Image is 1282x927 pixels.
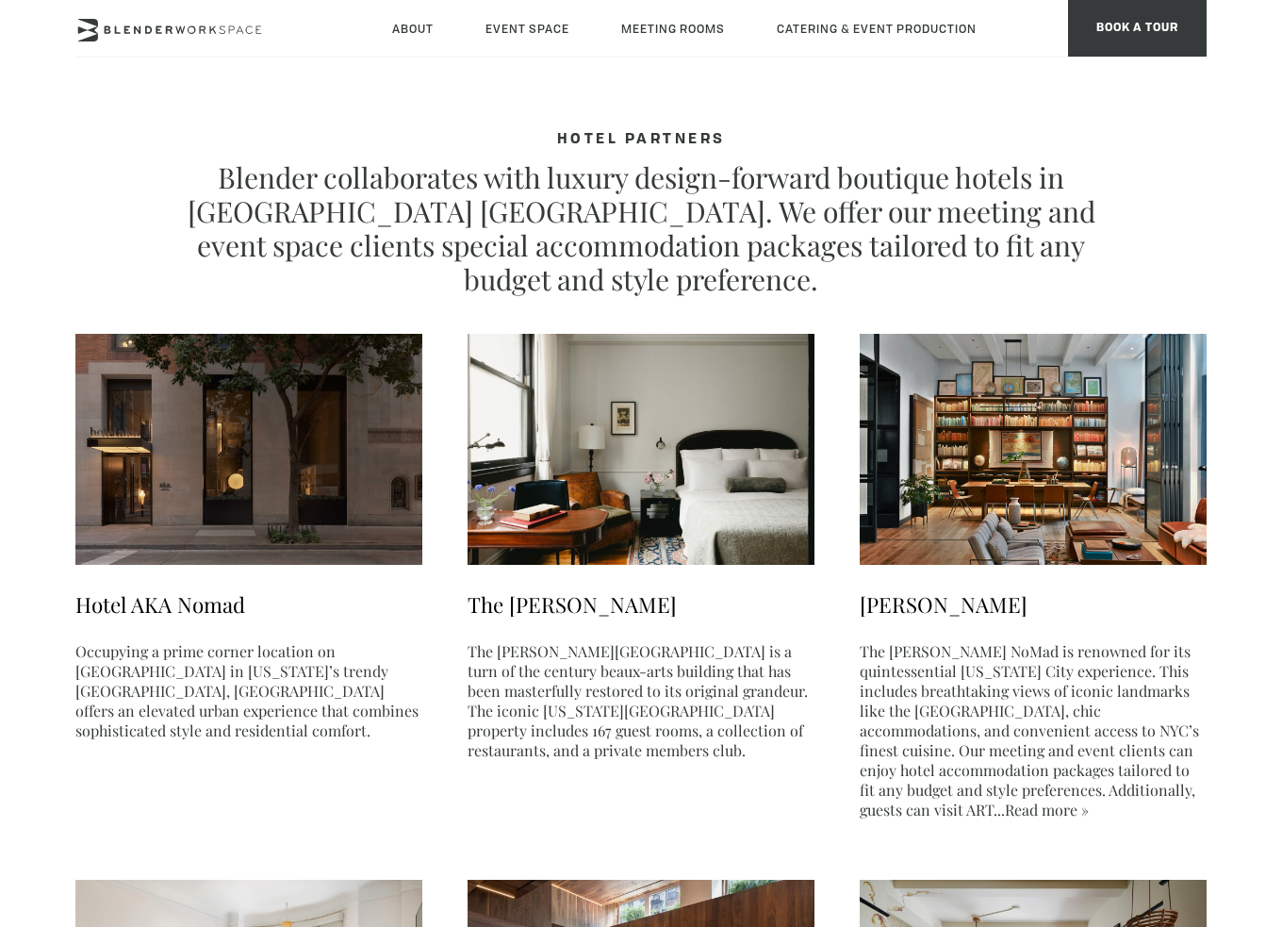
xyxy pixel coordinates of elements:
[1005,800,1089,819] a: Read more »
[860,590,1207,620] h3: [PERSON_NAME]
[75,590,422,620] h3: Hotel AKA Nomad
[1188,836,1282,927] iframe: Chat Widget
[170,132,1112,149] h4: HOTEL PARTNERS
[75,552,422,740] a: Hotel AKA NomadOccupying a prime corner location on [GEOGRAPHIC_DATA] in [US_STATE]’s trendy [GEO...
[75,334,422,565] img: aka-nomad-01-1300x867.jpg
[468,641,814,760] p: The [PERSON_NAME][GEOGRAPHIC_DATA] is a turn of the century beaux-arts building that has been mas...
[860,334,1207,565] img: Arlo-NoMad-12-Studio-3-1300x1040.jpg
[468,334,814,565] img: thened-room-1300x867.jpg
[860,552,1207,620] a: [PERSON_NAME]
[468,552,814,760] a: The [PERSON_NAME]The [PERSON_NAME][GEOGRAPHIC_DATA] is a turn of the century beaux-arts building ...
[468,590,814,620] h3: The [PERSON_NAME]
[860,641,1199,819] a: The [PERSON_NAME] NoMad is renowned for its quintessential [US_STATE] City experience. This inclu...
[170,160,1112,296] p: Blender collaborates with luxury design-forward boutique hotels in [GEOGRAPHIC_DATA] [GEOGRAPHIC_...
[75,641,422,740] p: Occupying a prime corner location on [GEOGRAPHIC_DATA] in [US_STATE]’s trendy [GEOGRAPHIC_DATA], ...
